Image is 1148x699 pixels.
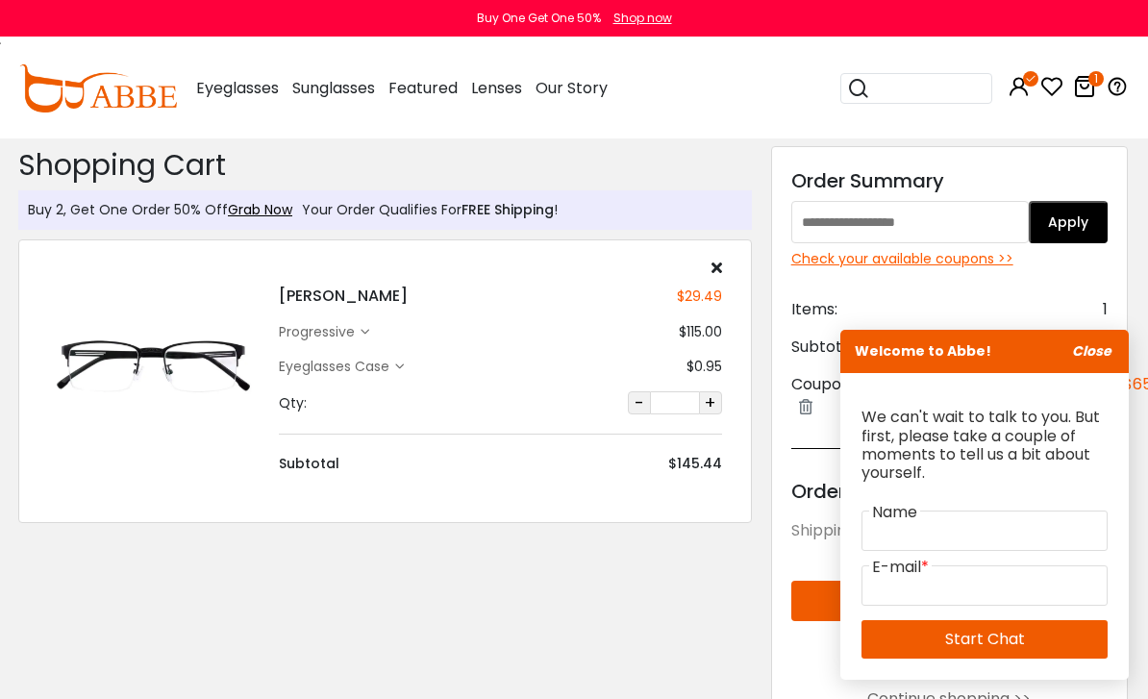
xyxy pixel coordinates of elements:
span: Items: [791,298,837,321]
div: Buy 2, Get One Order 50% Off [28,200,292,220]
span: 1 [1103,298,1108,321]
img: abbeglasses.com [19,64,177,112]
div: $145.44 [668,454,722,474]
p: We can't wait to talk to you. But first, please take a couple of moments to tell us a bit about y... [861,408,1108,482]
button: - [628,391,651,414]
div: $115.00 [679,322,722,342]
span: FREE Shipping [462,200,554,219]
div: Shipping and Tax not included [791,519,1108,542]
a: Shop now [604,10,672,26]
span: Order Total: [791,478,904,505]
a: Grab Now [228,200,292,219]
h4: [PERSON_NAME] [279,285,408,308]
span: Our Story [536,77,608,99]
div: $0.95 [686,357,722,377]
div: Buy One Get One 50% [477,10,601,27]
button: + [699,391,722,414]
div: $29.49 [677,287,722,307]
div: Order Summary [791,166,1108,195]
div: progressive [279,322,361,342]
button: Apply [1029,201,1108,243]
p: Welcome to Abbe! [840,330,1129,373]
a: 1 [1073,79,1096,101]
span: Lenses [471,77,522,99]
label: Name [869,501,920,524]
button: Proceed to Checkout [791,581,1108,621]
i: Close [1072,341,1111,361]
a: Start Chat [861,620,1108,659]
div: Eyeglasses Case [279,357,395,377]
i: 1 [1088,71,1104,87]
div: Shop now [613,10,672,27]
h2: Shopping Cart [18,148,752,183]
div: Your Order Qualifies For ! [292,200,558,220]
iframe: PayPal [791,637,1108,671]
span: Featured [388,77,458,99]
span: Eyeglasses [196,77,279,99]
div: Qty: [279,393,307,413]
img: Gabriel [48,313,260,419]
div: Check your available coupons >> [791,249,1108,269]
span: Subtotal: [791,336,859,359]
div: Coupon: [791,373,1114,419]
label: E-mail [869,556,932,579]
div: Subtotal [279,454,339,474]
span: Sunglasses [292,77,375,99]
